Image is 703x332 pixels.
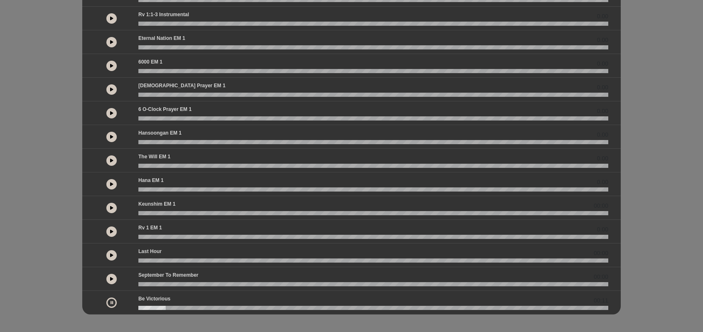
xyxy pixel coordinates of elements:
[138,58,162,66] p: 6000 EM 1
[597,130,608,139] span: 0.00
[138,295,170,302] p: Be Victorious
[138,248,162,255] p: Last Hour
[594,296,608,305] span: 00:11
[597,225,608,234] span: 0.00
[597,107,608,116] span: 0.00
[138,224,162,231] p: Rv 1 EM 1
[597,59,608,68] span: 0.00
[594,202,608,210] span: 00:00
[138,271,199,279] p: September to Remember
[138,177,164,184] p: Hana EM 1
[597,154,608,163] span: 0.00
[597,83,608,92] span: 0.00
[138,106,192,113] p: 6 o-clock prayer EM 1
[594,273,608,281] span: 00:00
[138,11,189,18] p: Rv 1:1-3 Instrumental
[597,178,608,187] span: 0.00
[597,12,608,21] span: 0.00
[138,153,170,160] p: The Will EM 1
[597,36,608,44] span: 0.00
[138,200,175,208] p: Keunshim EM 1
[138,82,226,89] p: [DEMOGRAPHIC_DATA] prayer EM 1
[594,249,608,258] span: 00:00
[138,34,185,42] p: Eternal Nation EM 1
[138,129,182,137] p: Hansoongan EM 1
